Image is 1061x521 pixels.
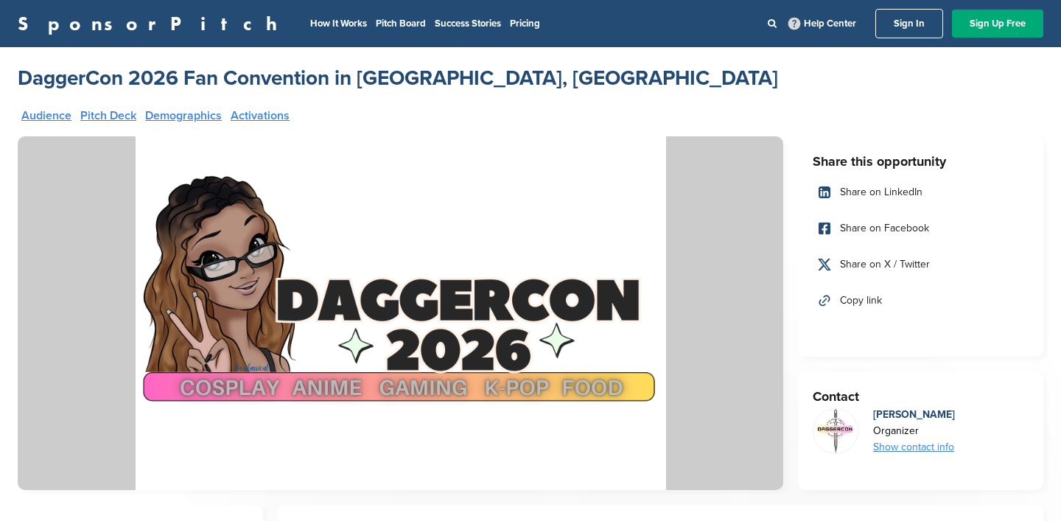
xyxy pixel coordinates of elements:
[376,18,426,29] a: Pitch Board
[813,151,1029,172] h3: Share this opportunity
[21,110,71,122] a: Audience
[18,14,287,33] a: SponsorPitch
[813,285,1029,316] a: Copy link
[310,18,367,29] a: How It Works
[80,110,136,122] a: Pitch Deck
[875,9,943,38] a: Sign In
[873,439,955,455] div: Show contact info
[813,213,1029,244] a: Share on Facebook
[785,15,859,32] a: Help Center
[18,65,778,91] a: DaggerCon 2026 Fan Convention in [GEOGRAPHIC_DATA], [GEOGRAPHIC_DATA]
[145,110,222,122] a: Demographics
[813,177,1029,208] a: Share on LinkedIn
[840,220,929,237] span: Share on Facebook
[231,110,290,122] a: Activations
[435,18,501,29] a: Success Stories
[873,423,955,439] div: Organizer
[873,407,955,423] div: [PERSON_NAME]
[510,18,540,29] a: Pricing
[952,10,1043,38] a: Sign Up Free
[813,386,1029,407] h3: Contact
[813,409,858,453] img: L daggercon logo2025 2 (2)
[840,184,922,200] span: Share on LinkedIn
[18,136,783,490] img: Sponsorpitch &
[840,256,930,273] span: Share on X / Twitter
[840,293,882,309] span: Copy link
[813,249,1029,280] a: Share on X / Twitter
